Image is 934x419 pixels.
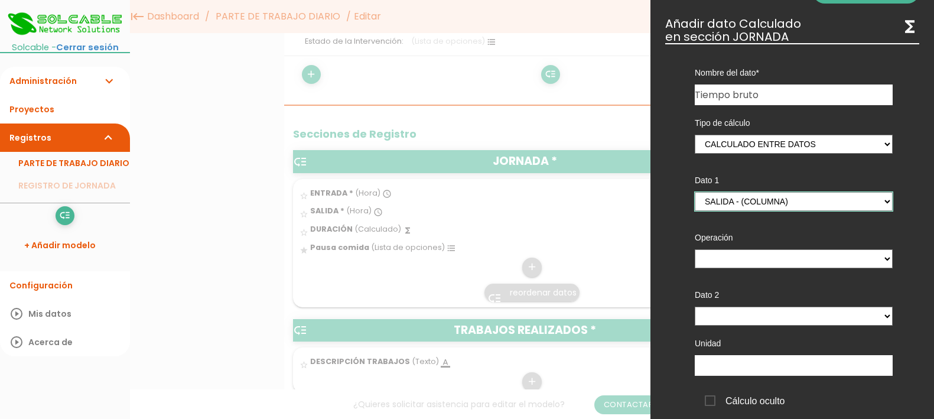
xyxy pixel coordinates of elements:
label: Tipo de cálculo [695,117,893,129]
label: Dato 2 [695,289,893,301]
label: Nombre del dato [695,67,893,79]
h3: Añadir dato Calculado en sección JORNADA [665,17,919,43]
label: Dato 1 [695,174,893,186]
i: functions [900,17,919,36]
span: Cálculo oculto [705,394,785,408]
label: Unidad [695,337,893,349]
label: Operación [695,232,893,243]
